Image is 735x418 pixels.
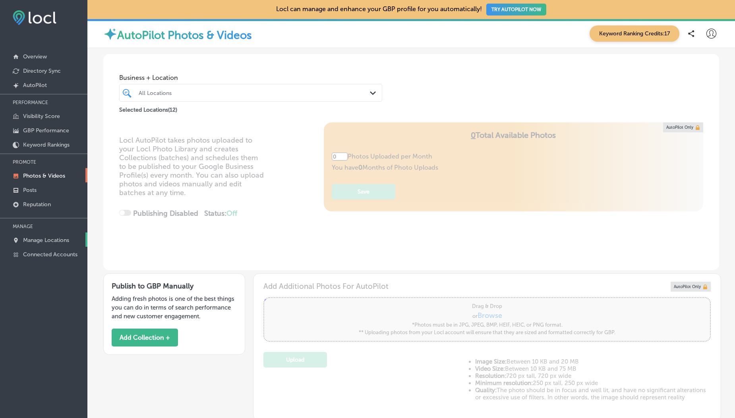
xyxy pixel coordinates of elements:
[23,237,69,244] p: Manage Locations
[23,251,77,258] p: Connected Accounts
[23,68,61,74] p: Directory Sync
[103,27,117,41] img: autopilot-icon
[119,103,177,113] p: Selected Locations ( 12 )
[13,10,56,25] img: fda3e92497d09a02dc62c9cd864e3231.png
[23,113,60,120] p: Visibility Score
[112,329,178,346] button: Add Collection +
[23,187,37,194] p: Posts
[117,29,252,42] label: AutoPilot Photos & Videos
[23,82,47,89] p: AutoPilot
[139,89,371,96] div: All Locations
[23,127,69,134] p: GBP Performance
[112,294,237,321] p: Adding fresh photos is one of the best things you can do in terms of search performance and new c...
[486,4,546,15] button: TRY AUTOPILOT NOW
[23,172,65,179] p: Photos & Videos
[119,74,382,81] span: Business + Location
[23,53,47,60] p: Overview
[112,282,237,290] h3: Publish to GBP Manually
[23,201,51,208] p: Reputation
[23,141,70,148] p: Keyword Rankings
[590,25,679,42] span: Keyword Ranking Credits: 17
